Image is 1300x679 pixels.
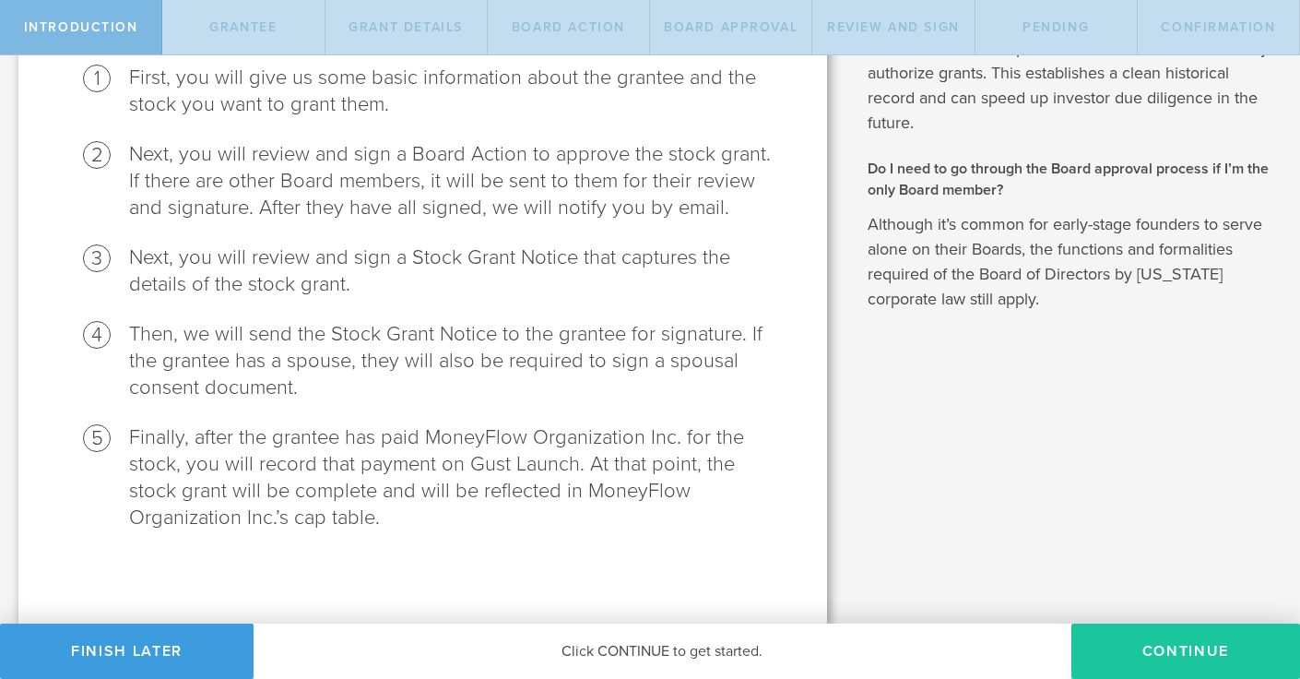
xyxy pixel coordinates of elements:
[1022,19,1089,35] span: Pending
[827,19,960,35] span: Review and Sign
[868,36,1273,136] p: It is considered best practice to have the Board officially authorize grants. This establishes a ...
[868,212,1273,312] p: Although it’s common for early-stage founders to serve alone on their Boards, the functions and f...
[1161,19,1275,35] span: Confirmation
[1208,535,1300,624] iframe: Chat Widget
[129,321,781,401] li: Then, we will send the Stock Grant Notice to the grantee for signature. If the grantee has a spou...
[129,141,781,221] li: Next, you will review and sign a Board Action to approve the stock grant. If there are other Boar...
[129,244,781,298] li: Next, you will review and sign a Stock Grant Notice that captures the details of the stock grant.
[129,65,781,118] li: First, you will give us some basic information about the grantee and the stock you want to grant ...
[349,19,463,35] span: Grant Details
[1071,624,1300,679] button: Continue
[664,19,798,35] span: Board Approval
[512,19,625,35] span: Board Action
[24,19,138,35] span: Introduction
[129,424,781,531] li: Finally, after the grantee has paid MoneyFlow Organization Inc. for the stock, you will record th...
[209,19,277,35] span: Grantee
[868,159,1273,200] h2: Do I need to go through the Board approval process if I’m the only Board member?
[254,624,1071,679] div: Click CONTINUE to get started.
